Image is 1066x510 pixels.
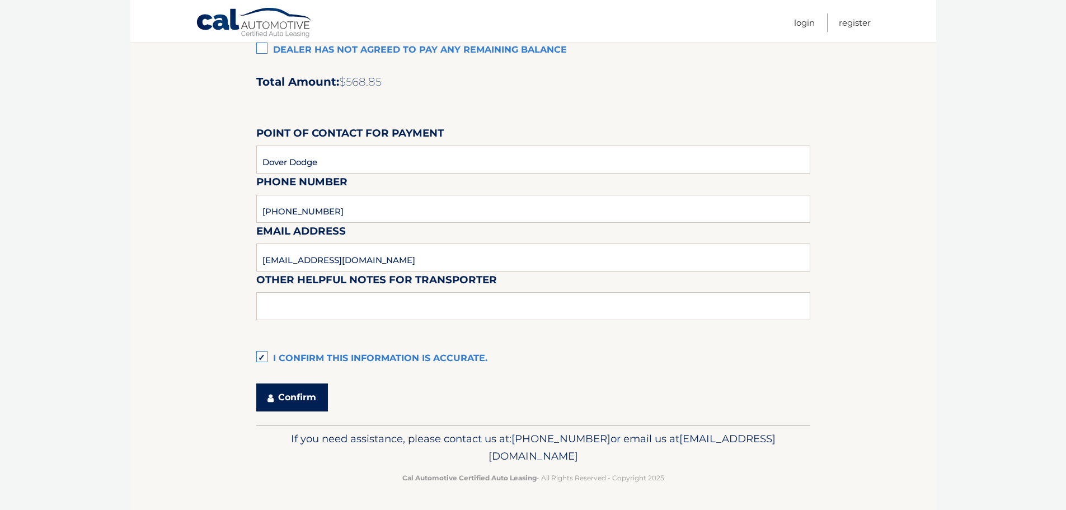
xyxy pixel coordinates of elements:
strong: Cal Automotive Certified Auto Leasing [402,474,537,482]
label: Dealer has not agreed to pay any remaining balance [256,39,810,62]
label: Point of Contact for Payment [256,125,444,146]
button: Confirm [256,383,328,411]
label: Other helpful notes for transporter [256,272,497,292]
p: If you need assistance, please contact us at: or email us at [264,430,803,466]
span: [PHONE_NUMBER] [511,432,611,445]
label: Email Address [256,223,346,244]
a: Register [839,13,871,32]
a: Login [794,13,815,32]
h2: Total Amount: [256,75,810,89]
label: I confirm this information is accurate. [256,348,810,370]
p: - All Rights Reserved - Copyright 2025 [264,472,803,484]
span: $568.85 [339,75,382,88]
a: Cal Automotive [196,7,313,40]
